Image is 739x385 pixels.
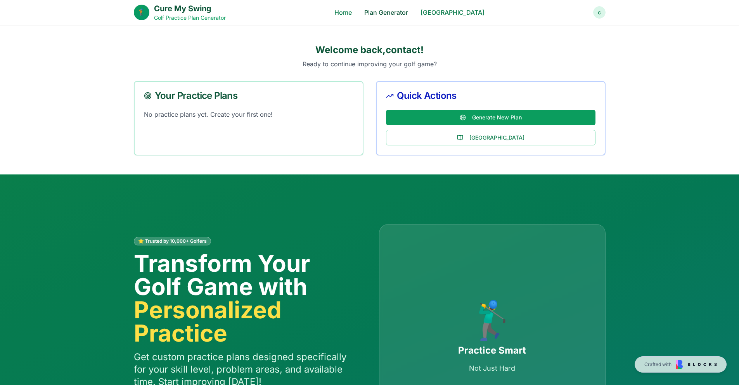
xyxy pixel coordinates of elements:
p: No practice plans yet. Create your first one! [144,110,353,119]
button: Generate New Plan [386,110,595,125]
a: [GEOGRAPHIC_DATA] [421,8,485,17]
img: tab_keywords_by_traffic_grey.svg [77,45,83,51]
h2: Welcome back, contact ! [134,44,606,56]
p: Golf Practice Plan Generator [154,14,226,22]
div: Keywords by Traffic [86,46,131,51]
h1: Cure My Swing [154,3,226,14]
a: 🏌️Cure My SwingGolf Practice Plan Generator [134,3,226,22]
span: Crafted with [644,361,672,368]
a: Plan Generator [364,8,408,17]
button: [GEOGRAPHIC_DATA] [386,130,595,145]
a: Home [334,8,352,17]
img: tab_domain_overview_orange.svg [21,45,27,51]
div: Practice Smart [458,344,526,357]
div: Domain: [DOMAIN_NAME] [20,20,85,26]
div: Domain Overview [29,46,69,51]
span: 🏌️ [137,7,146,18]
span: Personalized Practice [134,298,360,345]
div: 🏌️‍♂️ [458,301,526,338]
button: c [593,6,606,19]
p: Ready to continue improving your golf game? [134,59,606,69]
a: Crafted with [635,356,727,373]
img: logo_orange.svg [12,12,19,19]
div: Quick Actions [386,91,595,100]
div: Your Practice Plans [144,91,353,100]
div: Not Just Hard [458,363,526,374]
img: website_grey.svg [12,20,19,26]
h1: Transform Your Golf Game with [134,252,360,345]
div: ⭐ Trusted by 10,000+ Golfers [134,237,211,245]
div: v 4.0.24 [22,12,38,19]
img: Blocks [676,360,717,369]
